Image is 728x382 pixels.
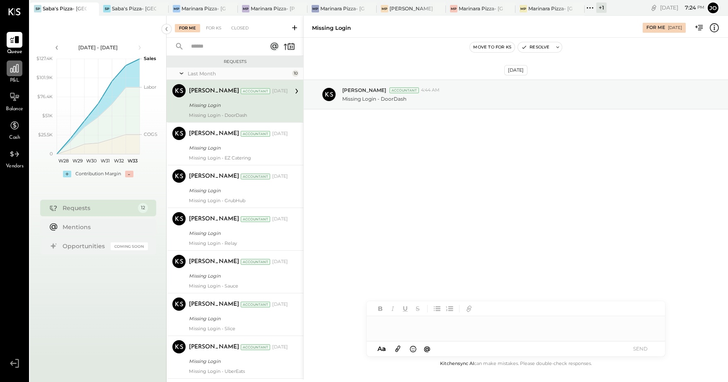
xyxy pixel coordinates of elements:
[241,344,270,350] div: Accountant
[36,56,53,61] text: $127.4K
[173,5,180,12] div: MP
[189,229,285,237] div: Missing Login
[312,24,351,32] div: Missing Login
[706,1,720,15] button: jo
[138,203,148,213] div: 12
[0,89,29,113] a: Balance
[188,70,290,77] div: Last Month
[241,302,270,307] div: Accountant
[189,172,239,181] div: [PERSON_NAME]
[444,303,455,314] button: Ordered List
[9,134,20,142] span: Cash
[189,314,285,323] div: Missing Login
[175,24,200,32] div: For Me
[144,131,157,137] text: COGS
[272,131,288,137] div: [DATE]
[114,158,124,164] text: W32
[272,344,288,351] div: [DATE]
[189,326,288,331] div: Missing Login - Slice
[189,343,239,351] div: [PERSON_NAME]
[660,4,704,12] div: [DATE]
[241,216,270,222] div: Accountant
[202,24,225,32] div: For KS
[6,106,23,113] span: Balance
[189,198,288,203] div: Missing Login - GrubHub
[189,300,239,309] div: [PERSON_NAME]
[86,158,96,164] text: W30
[58,158,69,164] text: W28
[144,56,156,61] text: Sales
[596,2,607,13] div: + 1
[189,186,285,195] div: Missing Login
[0,60,29,85] a: P&L
[646,24,665,31] div: For Me
[387,303,398,314] button: Italic
[128,158,138,164] text: W33
[382,345,386,353] span: a
[36,75,53,80] text: $101.9K
[75,171,121,177] div: Contribution Margin
[189,101,285,109] div: Missing Login
[189,130,239,138] div: [PERSON_NAME]
[389,5,433,12] div: [PERSON_NAME]- [GEOGRAPHIC_DATA]
[389,87,419,93] div: Accountant
[100,158,109,164] text: W31
[528,5,572,12] div: Marinara Pizza- [GEOGRAPHIC_DATA]
[189,283,288,289] div: Missing Login - Sauce
[272,301,288,308] div: [DATE]
[272,216,288,222] div: [DATE]
[272,88,288,94] div: [DATE]
[63,204,134,212] div: Requests
[400,303,411,314] button: Underline
[650,3,658,12] div: copy link
[63,242,106,250] div: Opportunities
[450,5,457,12] div: MP
[292,70,299,77] div: 10
[242,5,249,12] div: MP
[470,42,515,52] button: Move to for ks
[34,5,41,12] div: SP
[421,343,433,354] button: @
[520,5,527,12] div: MP
[63,171,71,177] div: +
[171,59,299,65] div: Requests
[189,87,239,95] div: [PERSON_NAME]
[37,94,53,99] text: $76.4K
[227,24,253,32] div: Closed
[6,163,24,170] span: Vendors
[43,5,87,12] div: Saba's Pizza- [GEOGRAPHIC_DATA]
[421,87,440,94] span: 4:44 AM
[459,5,503,12] div: Marinara Pizza- [GEOGRAPHIC_DATA].
[103,5,111,12] div: SP
[375,303,386,314] button: Bold
[241,88,270,94] div: Accountant
[189,357,285,365] div: Missing Login
[0,146,29,170] a: Vendors
[112,5,156,12] div: Saba's Pizza- [GEOGRAPHIC_DATA]
[63,223,144,231] div: Mentions
[272,259,288,265] div: [DATE]
[624,343,657,354] button: SEND
[189,368,288,374] div: Missing Login - UberEats
[0,118,29,142] a: Cash
[111,242,148,250] div: Coming Soon
[320,5,364,12] div: Marinara Pizza- [GEOGRAPHIC_DATA]
[432,303,443,314] button: Unordered List
[412,303,423,314] button: Strikethrough
[189,144,285,152] div: Missing Login
[272,173,288,180] div: [DATE]
[42,113,53,118] text: $51K
[342,95,406,102] p: Missing Login - DoorDash
[241,131,270,137] div: Accountant
[464,303,474,314] button: Add URL
[10,77,19,85] span: P&L
[63,44,133,51] div: [DATE] - [DATE]
[125,171,133,177] div: -
[241,259,270,265] div: Accountant
[424,345,431,353] span: @
[342,87,386,94] span: [PERSON_NAME]
[381,5,388,12] div: MP
[504,65,527,75] div: [DATE]
[241,174,270,179] div: Accountant
[518,42,553,52] button: Resolve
